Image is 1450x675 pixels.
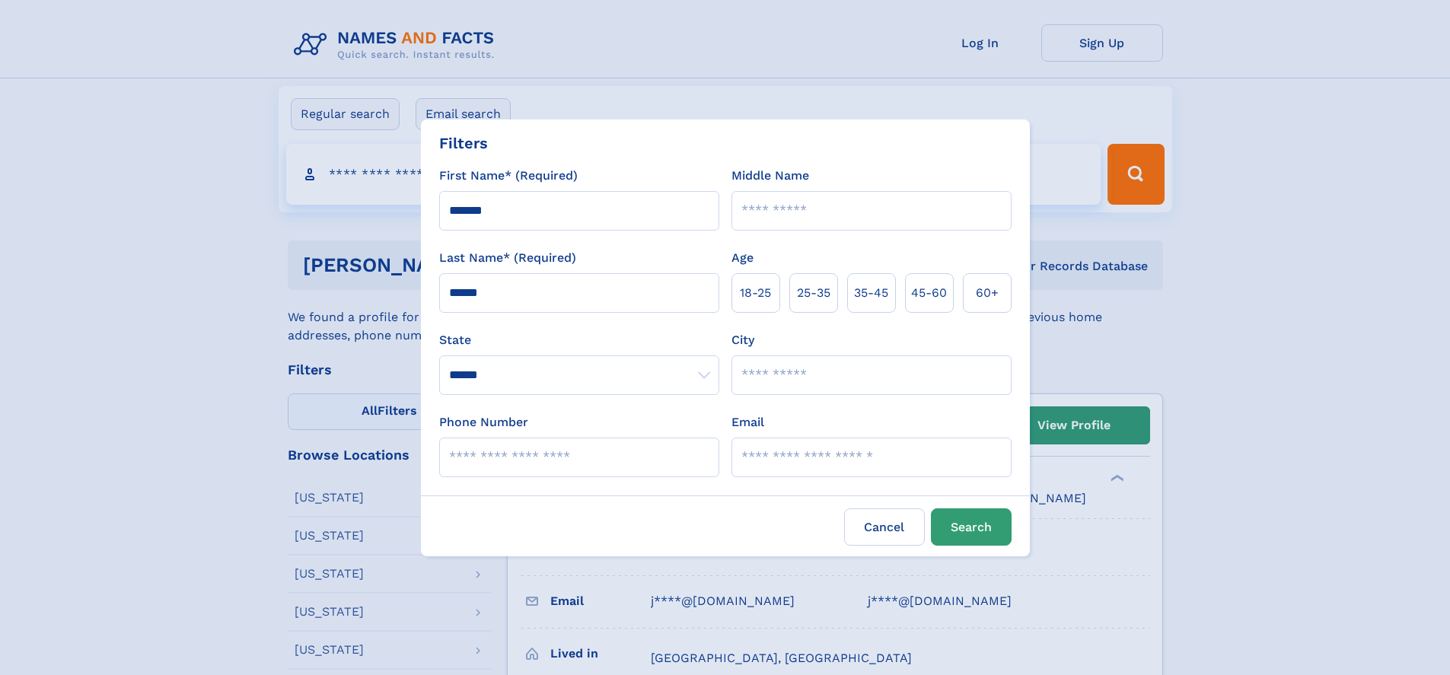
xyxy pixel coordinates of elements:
[911,284,947,302] span: 45‑60
[439,331,719,349] label: State
[439,413,528,431] label: Phone Number
[731,413,764,431] label: Email
[854,284,888,302] span: 35‑45
[731,249,754,267] label: Age
[844,508,925,546] label: Cancel
[976,284,999,302] span: 60+
[731,331,754,349] label: City
[740,284,771,302] span: 18‑25
[439,249,576,267] label: Last Name* (Required)
[439,132,488,154] div: Filters
[439,167,578,185] label: First Name* (Required)
[731,167,809,185] label: Middle Name
[931,508,1012,546] button: Search
[797,284,830,302] span: 25‑35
